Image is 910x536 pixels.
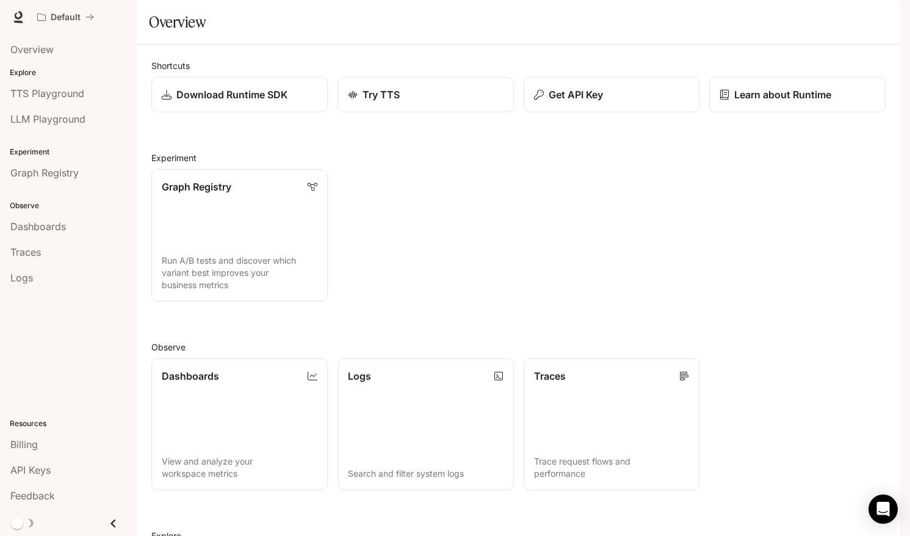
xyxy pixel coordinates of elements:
[524,358,700,491] a: TracesTrace request flows and performance
[176,87,287,102] p: Download Runtime SDK
[162,369,219,383] p: Dashboards
[734,87,831,102] p: Learn about Runtime
[534,369,566,383] p: Traces
[151,169,328,302] a: Graph RegistryRun A/B tests and discover which variant best improves your business metrics
[524,77,700,112] button: Get API Key
[162,455,317,480] p: View and analyze your workspace metrics
[868,494,898,524] div: Open Intercom Messenger
[151,341,886,353] h2: Observe
[534,455,690,480] p: Trace request flows and performance
[338,358,514,491] a: LogsSearch and filter system logs
[338,77,514,112] a: Try TTS
[151,358,328,491] a: DashboardsView and analyze your workspace metrics
[151,77,328,112] a: Download Runtime SDK
[162,255,317,291] p: Run A/B tests and discover which variant best improves your business metrics
[348,369,371,383] p: Logs
[151,151,886,164] h2: Experiment
[32,5,99,29] button: All workspaces
[151,59,886,72] h2: Shortcuts
[149,10,206,34] h1: Overview
[348,468,504,480] p: Search and filter system logs
[51,12,81,23] p: Default
[363,87,400,102] p: Try TTS
[709,77,886,112] a: Learn about Runtime
[162,179,231,194] p: Graph Registry
[549,87,603,102] p: Get API Key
